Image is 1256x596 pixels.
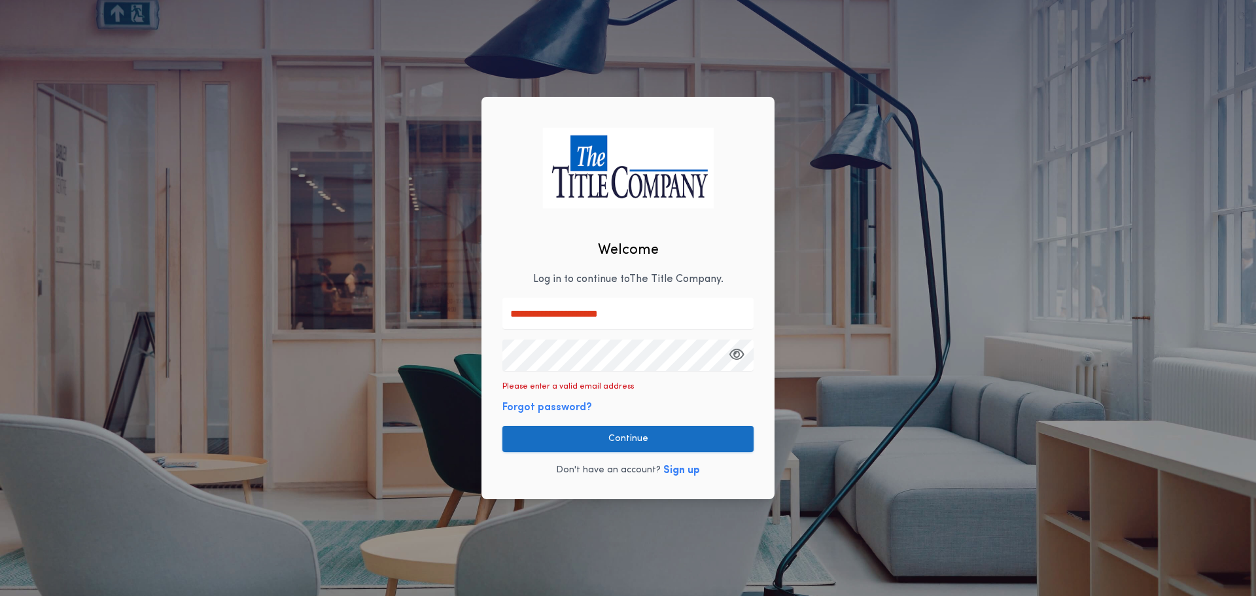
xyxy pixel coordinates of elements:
img: logo [542,128,714,208]
h2: Welcome [598,239,659,261]
p: Log in to continue to The Title Company . [533,272,724,287]
button: Sign up [663,463,700,478]
p: Don't have an account? [556,464,661,477]
button: Continue [502,426,754,452]
button: Forgot password? [502,400,592,415]
p: Please enter a valid email address [502,381,634,392]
